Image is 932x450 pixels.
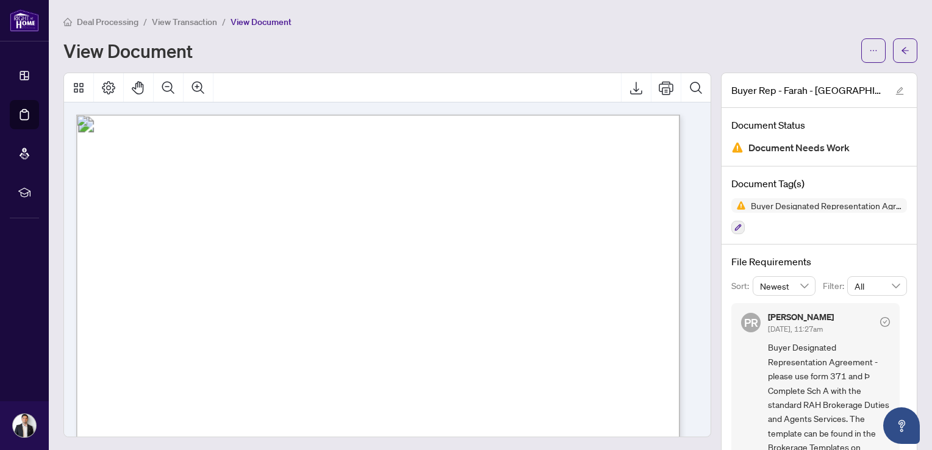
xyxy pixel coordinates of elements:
h4: Document Status [731,118,907,132]
img: logo [10,9,39,32]
h4: Document Tag(s) [731,176,907,191]
span: edit [895,87,904,95]
span: Deal Processing [77,16,138,27]
span: PR [744,314,758,331]
span: [DATE], 11:27am [768,324,823,334]
span: View Document [231,16,292,27]
span: check-circle [880,317,890,327]
span: home [63,18,72,26]
span: Buyer Designated Representation Agreement [746,201,907,210]
span: arrow-left [901,46,909,55]
span: Document Needs Work [748,140,850,156]
li: / [222,15,226,29]
h1: View Document [63,41,193,60]
span: Newest [760,277,809,295]
img: Status Icon [731,198,746,213]
span: View Transaction [152,16,217,27]
p: Sort: [731,279,753,293]
h4: File Requirements [731,254,907,269]
button: Open asap [883,407,920,444]
p: Filter: [823,279,847,293]
span: All [855,277,900,295]
img: Profile Icon [13,414,36,437]
span: ellipsis [869,46,878,55]
span: Buyer Rep - Farah - [GEOGRAPHIC_DATA] 300 - Buyer Representation Agreement Authority for Purchase... [731,83,884,98]
li: / [143,15,147,29]
img: Document Status [731,141,744,154]
h5: [PERSON_NAME] [768,313,834,321]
